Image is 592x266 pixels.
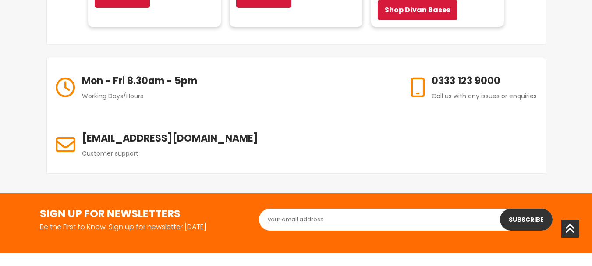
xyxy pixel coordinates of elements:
[82,74,197,88] h6: Mon - Fri 8.30am - 5pm
[40,223,246,231] p: Be the First to Know. Sign up for newsletter [DATE]
[82,92,143,100] span: Working Days/Hours
[40,209,246,219] h3: SIGN UP FOR NEWSLETTERS
[82,131,258,145] h6: [EMAIL_ADDRESS][DOMAIN_NAME]
[500,209,553,231] button: Subscribe
[259,209,553,231] input: your email address
[432,74,537,88] h6: 0333 123 9000
[82,149,138,158] span: Customer support
[432,92,537,100] span: Call us with any issues or enquiries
